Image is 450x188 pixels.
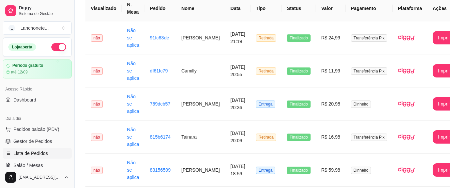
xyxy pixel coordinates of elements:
[13,150,48,157] span: Lista de Pedidos
[351,167,371,174] span: Dinheiro
[91,34,103,42] span: não
[3,148,72,159] a: Lista de Pedidos
[19,11,69,16] span: Sistema de Gestão
[13,126,59,133] span: Pedidos balcão (PDV)
[12,63,43,68] article: Período gratuito
[256,134,276,141] span: Retirada
[287,67,311,75] span: Finalizado
[11,69,28,75] article: até 12/09
[3,169,72,185] button: [EMAIL_ADDRESS][DOMAIN_NAME]
[256,101,275,108] span: Entrega
[225,121,251,154] td: [DATE] 20:09
[176,21,225,54] td: [PERSON_NAME]
[150,101,170,107] a: 789dcb57
[225,87,251,121] td: [DATE] 20:36
[316,121,346,154] td: R$ 16,98
[19,175,61,180] span: [EMAIL_ADDRESS][DOMAIN_NAME]
[8,25,15,31] span: L
[316,21,346,54] td: R$ 24,99
[150,167,170,173] a: 83156599
[8,43,36,51] div: Loja aberta
[3,136,72,147] a: Gestor de Pedidos
[316,87,346,121] td: R$ 20,98
[398,162,415,178] img: diggy
[51,43,66,51] button: Alterar Status
[225,54,251,87] td: [DATE] 20:55
[127,61,139,81] a: Não se aplica
[150,68,168,73] a: df61fc79
[3,95,72,105] a: Dashboard
[127,127,139,147] a: Não se aplica
[287,134,311,141] span: Finalizado
[91,67,103,75] span: não
[287,34,311,42] span: Finalizado
[3,113,72,124] div: Dia a dia
[150,35,169,40] a: 91fc63de
[150,134,170,140] a: 815b6174
[398,29,415,46] img: diggy
[176,87,225,121] td: [PERSON_NAME]
[127,94,139,114] a: Não se aplica
[13,138,52,145] span: Gestor de Pedidos
[3,21,72,35] button: Select a team
[19,5,69,11] span: Diggy
[176,154,225,187] td: [PERSON_NAME]
[127,28,139,48] a: Não se aplica
[3,59,72,78] a: Período gratuitoaté 12/09
[316,54,346,87] td: R$ 11,99
[287,167,311,174] span: Finalizado
[351,134,387,141] span: Transferência Pix
[256,34,276,42] span: Retirada
[398,62,415,79] img: diggy
[3,84,72,95] div: Acesso Rápido
[13,162,43,169] span: Salão / Mesas
[91,101,103,108] span: não
[176,54,225,87] td: Camilly
[351,67,387,75] span: Transferência Pix
[287,101,311,108] span: Finalizado
[351,101,371,108] span: Dinheiro
[20,25,49,31] div: Lanchonete ...
[3,160,72,171] a: Salão / Mesas
[398,96,415,112] img: diggy
[91,167,103,174] span: não
[3,3,72,19] a: DiggySistema de Gestão
[176,121,225,154] td: Tainara
[91,134,103,141] span: não
[127,160,139,180] a: Não se aplica
[3,124,72,135] button: Pedidos balcão (PDV)
[13,97,36,103] span: Dashboard
[398,129,415,145] img: diggy
[351,34,387,42] span: Transferência Pix
[316,154,346,187] td: R$ 59,98
[256,167,275,174] span: Entrega
[225,154,251,187] td: [DATE] 18:59
[225,21,251,54] td: [DATE] 21:19
[256,67,276,75] span: Retirada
